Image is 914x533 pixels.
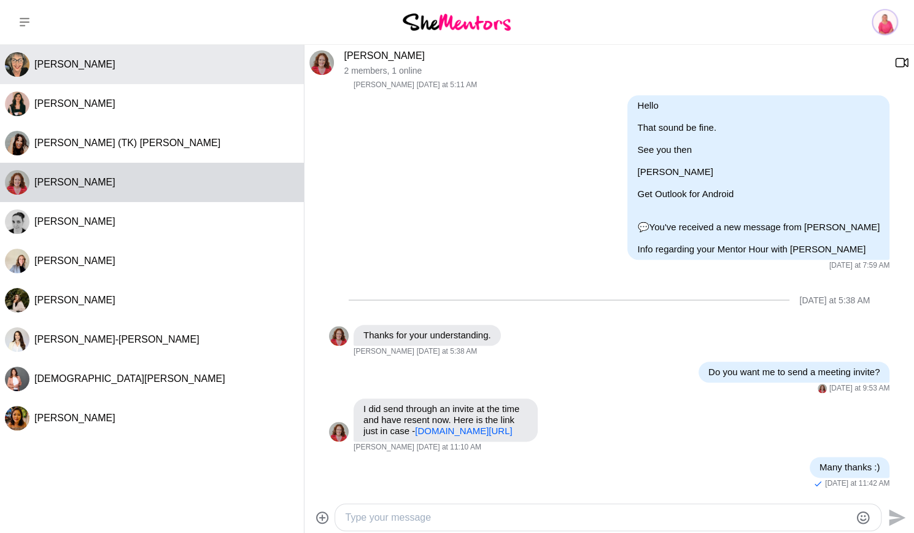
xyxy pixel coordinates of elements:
time: 2025-09-30T19:11:40.240Z [417,80,477,90]
span: [PERSON_NAME]-[PERSON_NAME] [34,334,199,344]
div: Mariana Queiroz [5,91,29,116]
span: [PERSON_NAME] [34,59,115,69]
a: [DOMAIN_NAME][URL] [415,426,512,436]
span: [PERSON_NAME] [354,80,414,90]
img: S [5,249,29,273]
span: [PERSON_NAME] [354,347,414,357]
span: [PERSON_NAME] [34,413,115,423]
img: F [5,406,29,430]
div: Carmel Murphy [5,170,29,195]
img: K [5,288,29,313]
img: C [818,384,827,393]
div: Janelle Kee-Sue [5,327,29,352]
p: [PERSON_NAME] [637,166,880,177]
span: [PERSON_NAME] [34,216,115,227]
img: C [329,422,349,442]
time: 2025-10-02T01:42:40.860Z [825,479,889,489]
div: Katriona Li [5,288,29,313]
span: [PERSON_NAME] [34,295,115,305]
img: M [5,91,29,116]
span: [PERSON_NAME] [34,255,115,266]
img: C [309,50,334,75]
textarea: Type your message [345,510,850,525]
div: Carmel Murphy [329,422,349,442]
p: See you then [637,144,880,155]
img: J [5,52,29,77]
div: Carmel Murphy [309,50,334,75]
div: Kristen Le [5,367,29,391]
p: Thanks for your understanding. [363,330,491,341]
img: C [329,326,349,346]
button: Emoji picker [856,510,870,525]
div: Taliah-Kate (TK) Byron [5,131,29,155]
img: Sandy Hanrahan [870,7,899,37]
p: Get Outlook for Android [637,189,880,200]
time: 2025-10-02T01:10:33.362Z [417,443,481,453]
img: She Mentors Logo [403,14,511,30]
p: That sound be fine. [637,122,880,133]
p: 2 members , 1 online [344,66,885,76]
img: C [5,170,29,195]
span: [PERSON_NAME] [354,443,414,453]
time: 2025-09-30T21:59:16.877Z [829,261,889,271]
time: 2025-10-01T23:53:13.393Z [829,384,889,394]
div: [DATE] at 5:38 AM [799,295,870,306]
div: Carmel Murphy [329,326,349,346]
p: Many thanks :) [819,462,880,473]
div: Sarah Howell [5,249,29,273]
button: Send [881,504,909,531]
p: Hello [637,100,880,111]
p: Do you want me to send a meeting invite? [708,367,880,378]
time: 2025-10-01T19:38:17.744Z [417,347,477,357]
a: [PERSON_NAME] [344,50,425,61]
div: Flora Chong [5,406,29,430]
span: [PERSON_NAME] (TK) [PERSON_NAME] [34,138,220,148]
div: Carmel Murphy [818,384,827,393]
span: 💬 [637,222,649,232]
p: I did send through an invite at the time and have resent now. Here is the link just in case - [363,403,528,437]
span: [PERSON_NAME] [34,177,115,187]
img: E [5,209,29,234]
div: Erin [5,209,29,234]
img: J [5,327,29,352]
div: Jane [5,52,29,77]
span: [PERSON_NAME] [34,98,115,109]
p: You've received a new message from [PERSON_NAME] Info regarding your Mentor Hour with [PERSON_NAME] [637,222,880,255]
span: [DEMOGRAPHIC_DATA][PERSON_NAME] [34,373,225,384]
img: T [5,131,29,155]
img: K [5,367,29,391]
